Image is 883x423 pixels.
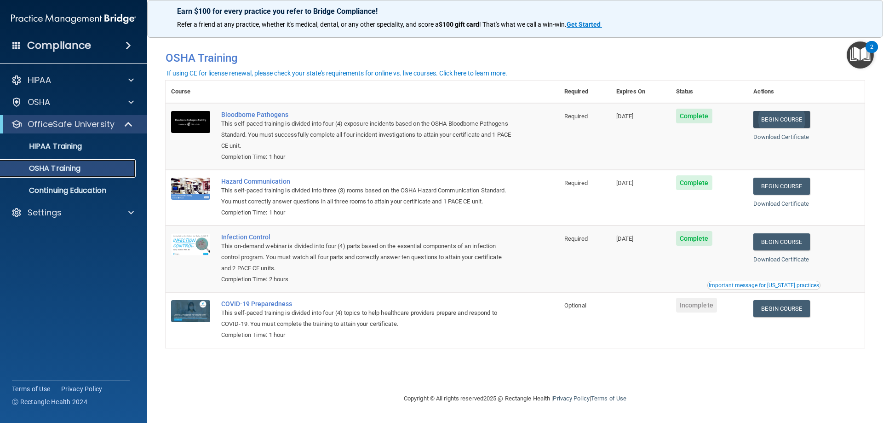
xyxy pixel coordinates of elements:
[847,41,874,69] button: Open Resource Center, 2 new notifications
[671,81,748,103] th: Status
[221,207,513,218] div: Completion Time: 1 hour
[616,180,634,186] span: [DATE]
[564,302,586,309] span: Optional
[676,231,712,246] span: Complete
[564,235,588,242] span: Required
[221,178,513,185] a: Hazard Communication
[347,384,683,413] div: Copyright © All rights reserved 2025 @ Rectangle Health | |
[616,113,634,120] span: [DATE]
[11,119,133,130] a: OfficeSafe University
[870,47,873,59] div: 2
[221,151,513,162] div: Completion Time: 1 hour
[177,7,853,16] p: Earn $100 for every practice you refer to Bridge Compliance!
[167,70,507,76] div: If using CE for license renewal, please check your state's requirements for online vs. live cours...
[567,21,602,28] a: Get Started
[221,111,513,118] a: Bloodborne Pathogens
[567,21,601,28] strong: Get Started
[27,39,91,52] h4: Compliance
[753,300,809,317] a: Begin Course
[221,307,513,330] div: This self-paced training is divided into four (4) topics to help healthcare providers prepare and...
[591,395,626,402] a: Terms of Use
[12,384,50,394] a: Terms of Use
[676,109,712,123] span: Complete
[611,81,671,103] th: Expires On
[439,21,479,28] strong: $100 gift card
[616,235,634,242] span: [DATE]
[707,281,820,290] button: Read this if you are a dental practitioner in the state of CA
[166,52,865,64] h4: OSHA Training
[166,69,509,78] button: If using CE for license renewal, please check your state's requirements for online vs. live cours...
[177,21,439,28] span: Refer a friend at any practice, whether it's medical, dental, or any other speciality, and score a
[564,180,588,186] span: Required
[564,113,588,120] span: Required
[753,133,809,140] a: Download Certificate
[11,75,134,86] a: HIPAA
[709,283,819,288] div: Important message for [US_STATE] practices
[676,298,717,313] span: Incomplete
[6,164,80,173] p: OSHA Training
[559,81,611,103] th: Required
[221,274,513,285] div: Completion Time: 2 hours
[12,397,87,406] span: Ⓒ Rectangle Health 2024
[11,207,134,218] a: Settings
[753,178,809,195] a: Begin Course
[28,75,51,86] p: HIPAA
[11,97,134,108] a: OSHA
[753,200,809,207] a: Download Certificate
[753,256,809,263] a: Download Certificate
[28,119,115,130] p: OfficeSafe University
[479,21,567,28] span: ! That's what we call a win-win.
[753,233,809,250] a: Begin Course
[28,97,51,108] p: OSHA
[221,241,513,274] div: This on-demand webinar is divided into four (4) parts based on the essential components of an inf...
[221,300,513,307] a: COVID-19 Preparedness
[221,185,513,207] div: This self-paced training is divided into three (3) rooms based on the OSHA Hazard Communication S...
[553,395,589,402] a: Privacy Policy
[6,142,82,151] p: HIPAA Training
[166,81,216,103] th: Course
[221,330,513,341] div: Completion Time: 1 hour
[11,10,136,28] img: PMB logo
[753,111,809,128] a: Begin Course
[221,233,513,241] a: Infection Control
[676,175,712,190] span: Complete
[61,384,103,394] a: Privacy Policy
[748,81,865,103] th: Actions
[221,118,513,151] div: This self-paced training is divided into four (4) exposure incidents based on the OSHA Bloodborne...
[28,207,62,218] p: Settings
[6,186,132,195] p: Continuing Education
